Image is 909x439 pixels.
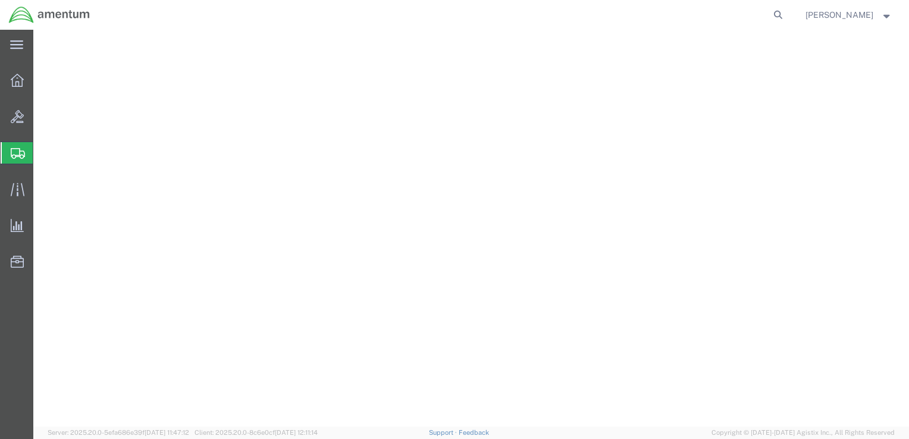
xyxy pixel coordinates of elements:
[805,8,873,21] span: Ronald Pineda
[145,429,189,436] span: [DATE] 11:47:12
[275,429,318,436] span: [DATE] 12:11:14
[805,8,893,22] button: [PERSON_NAME]
[711,428,895,438] span: Copyright © [DATE]-[DATE] Agistix Inc., All Rights Reserved
[195,429,318,436] span: Client: 2025.20.0-8c6e0cf
[459,429,489,436] a: Feedback
[8,6,90,24] img: logo
[33,30,909,427] iframe: FS Legacy Container
[48,429,189,436] span: Server: 2025.20.0-5efa686e39f
[429,429,459,436] a: Support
